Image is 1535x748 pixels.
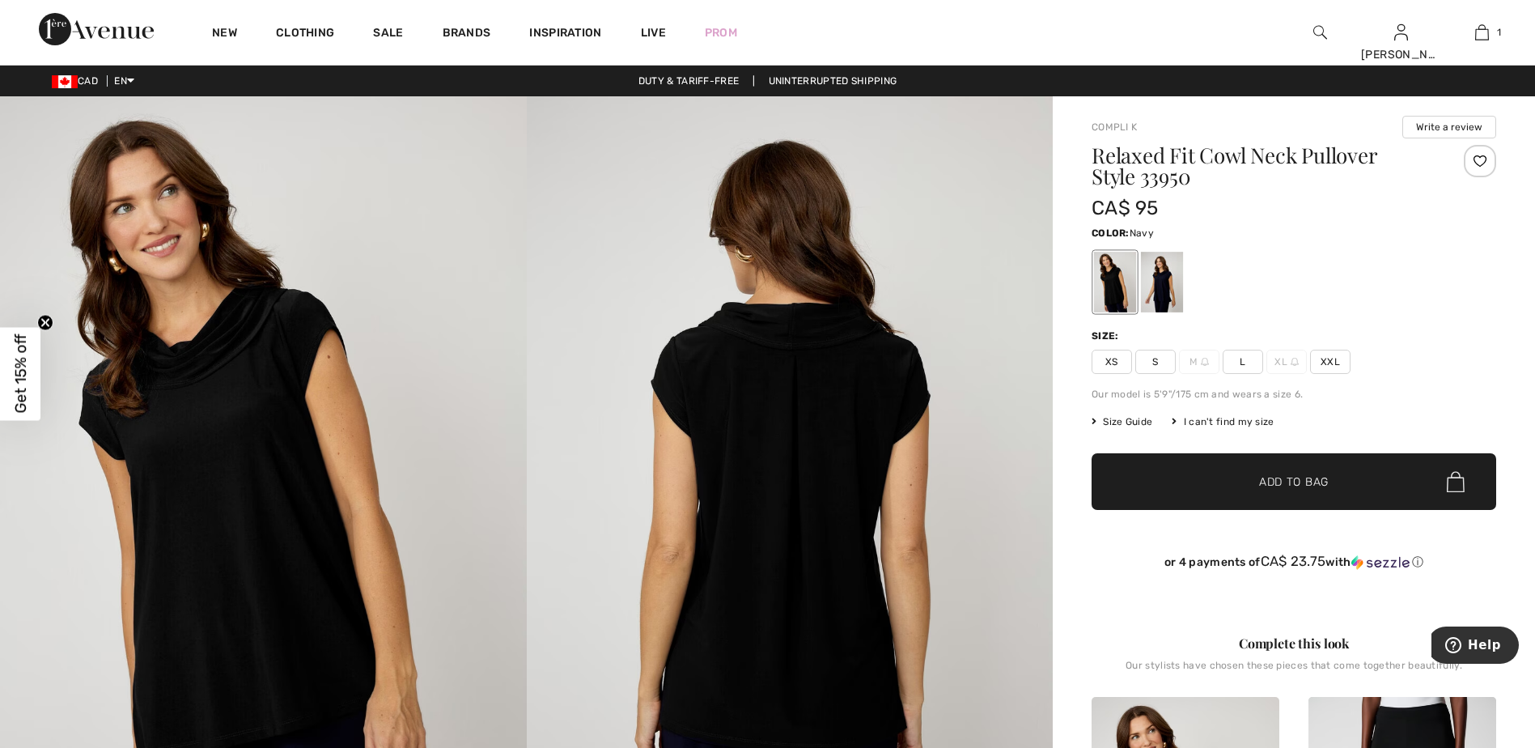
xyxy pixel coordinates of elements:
[52,75,78,88] img: Canadian Dollar
[1092,634,1496,653] div: Complete this look
[1266,350,1307,374] span: XL
[1394,23,1408,42] img: My Info
[373,26,403,43] a: Sale
[39,13,154,45] img: 1ère Avenue
[1092,660,1496,684] div: Our stylists have chosen these pieces that come together beautifully.
[1092,387,1496,402] div: Our model is 5'9"/175 cm and wears a size 6.
[641,24,666,41] a: Live
[1394,24,1408,40] a: Sign In
[443,26,491,43] a: Brands
[1172,414,1274,429] div: I can't find my size
[1092,227,1130,239] span: Color:
[1092,121,1137,133] a: Compli K
[1261,553,1326,569] span: CA$ 23.75
[1141,252,1183,312] div: Navy
[276,26,334,43] a: Clothing
[1361,46,1440,63] div: [PERSON_NAME]
[1092,197,1159,219] span: CA$ 95
[1475,23,1489,42] img: My Bag
[1447,471,1465,492] img: Bag.svg
[1223,350,1263,374] span: L
[1092,145,1429,187] h1: Relaxed Fit Cowl Neck Pullover Style 33950
[1431,627,1519,667] iframe: Opens a widget where you can find more information
[1092,554,1496,576] div: or 4 payments ofCA$ 23.75withSezzle Click to learn more about Sezzle
[1310,350,1351,374] span: XXL
[52,75,104,87] span: CAD
[1497,25,1501,40] span: 1
[705,24,737,41] a: Prom
[1313,23,1327,42] img: search the website
[1351,555,1410,570] img: Sezzle
[1402,116,1496,138] button: Write a review
[1135,350,1176,374] span: S
[1092,350,1132,374] span: XS
[1442,23,1521,42] a: 1
[1094,252,1136,312] div: Black
[114,75,134,87] span: EN
[1201,358,1209,366] img: ring-m.svg
[212,26,237,43] a: New
[1179,350,1219,374] span: M
[11,334,30,414] span: Get 15% off
[1092,414,1152,429] span: Size Guide
[1291,358,1299,366] img: ring-m.svg
[529,26,601,43] span: Inspiration
[1130,227,1154,239] span: Navy
[37,315,53,331] button: Close teaser
[1259,474,1329,491] span: Add to Bag
[1092,554,1496,570] div: or 4 payments of with
[1092,329,1122,343] div: Size:
[1092,453,1496,510] button: Add to Bag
